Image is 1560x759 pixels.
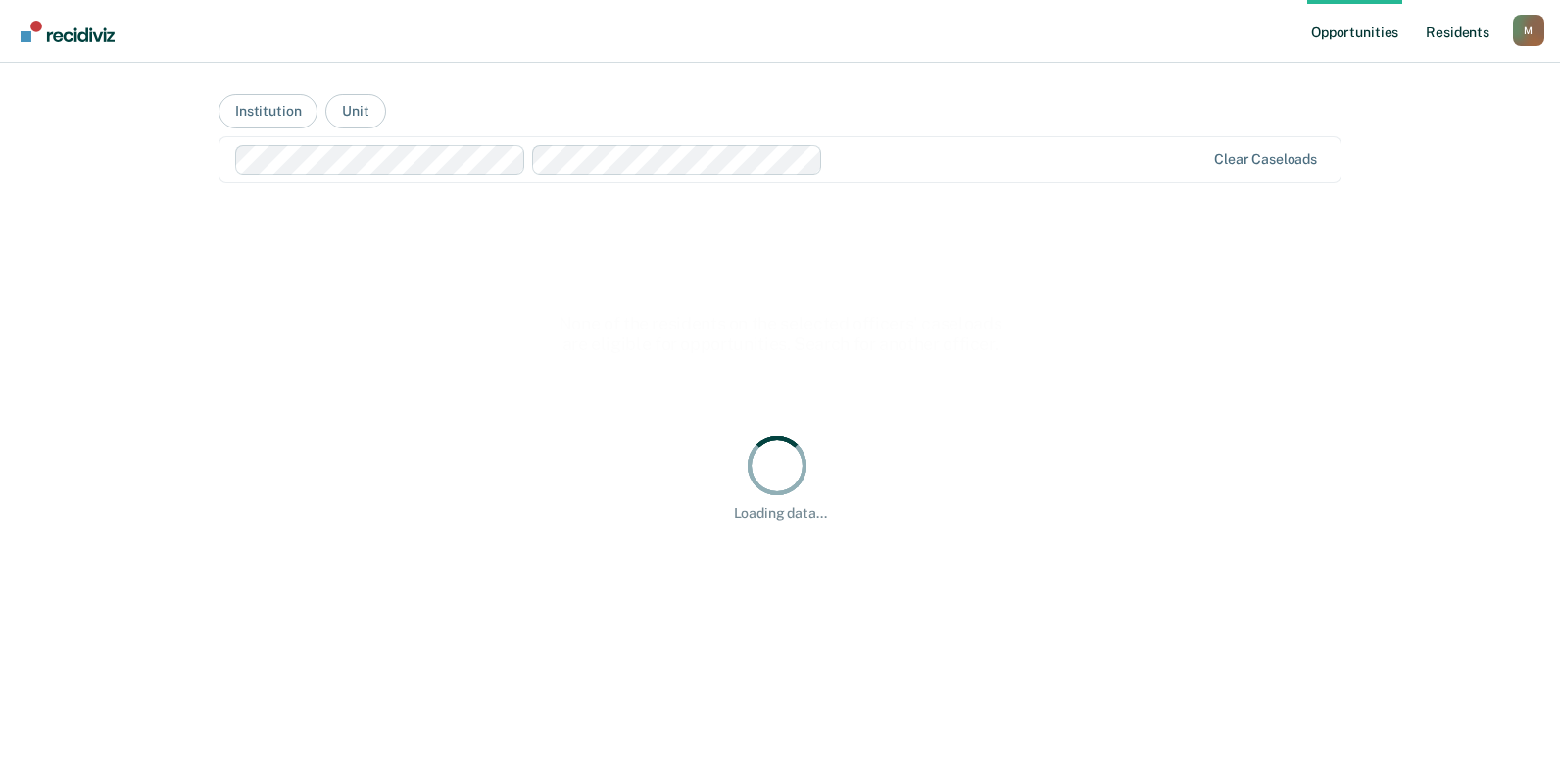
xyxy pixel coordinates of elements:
img: Recidiviz [21,21,115,42]
button: Unit [325,94,385,128]
div: M [1513,15,1544,46]
div: Loading data... [734,505,827,522]
button: Profile dropdown button [1513,15,1544,46]
button: Institution [219,94,317,128]
div: Clear caseloads [1214,151,1317,168]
